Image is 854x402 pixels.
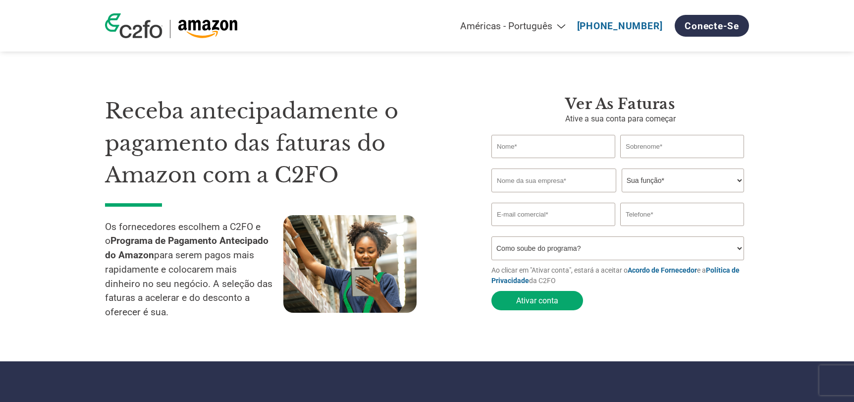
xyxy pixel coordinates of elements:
input: Sobrenome* [620,135,744,158]
h3: Ver as faturas [491,95,749,113]
input: Invalid Email format [491,203,615,226]
a: Acordo de Fornecedor [628,266,697,274]
p: Os fornecedores escolhem a C2FO e o para serem pagos mais rapidamente e colocarem mais dinheiro n... [105,220,283,320]
img: supply chain worker [283,215,417,313]
div: Inavlid Email Address [491,227,615,232]
select: Title/Role [622,169,744,192]
p: Ative a sua conta para começar [491,113,749,125]
a: Conecte-se [675,15,749,37]
h1: Receba antecipadamente o pagamento das faturas do Amazon com a C2FO [105,95,462,191]
strong: Programa de Pagamento Antecipado do Amazon [105,235,268,261]
div: Invalid first name or first name is too long [491,159,615,165]
div: Inavlid Phone Number [620,227,744,232]
div: Invalid last name or last name is too long [620,159,744,165]
div: Invalid company name or company name is too long [491,193,744,199]
a: [PHONE_NUMBER] [577,20,663,32]
input: Nome da sua empresa* [491,169,616,192]
p: Ao clicar em "Ativar conta", estará a aceitar o e a da C2FO [491,265,749,286]
input: Telefone* [620,203,744,226]
input: Nome* [491,135,615,158]
img: c2fo logo [105,13,162,38]
button: Ativar conta [491,291,583,310]
img: Amazon [178,20,238,38]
